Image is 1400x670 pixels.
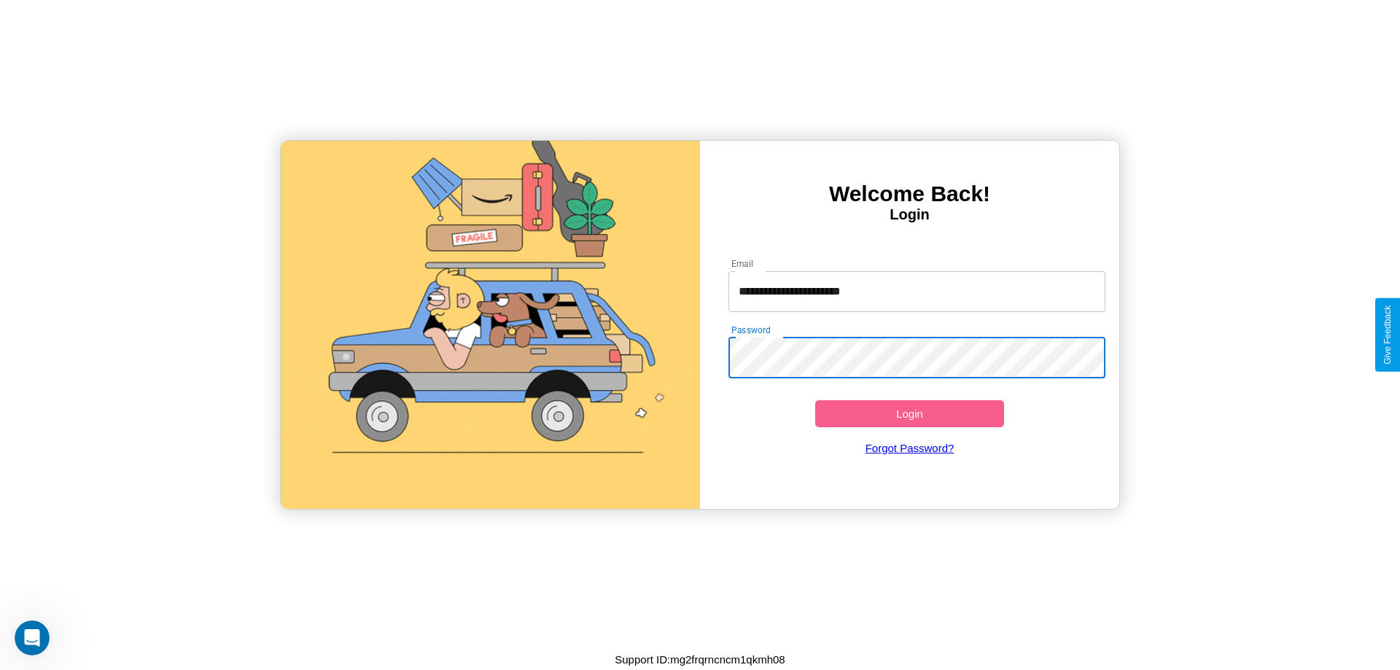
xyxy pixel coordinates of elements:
[700,206,1119,223] h4: Login
[815,400,1004,427] button: Login
[721,427,1099,469] a: Forgot Password?
[615,650,785,669] p: Support ID: mg2frqrncncm1qkmh08
[731,324,770,336] label: Password
[15,620,50,655] iframe: Intercom live chat
[700,182,1119,206] h3: Welcome Back!
[731,257,754,270] label: Email
[1382,305,1393,365] div: Give Feedback
[281,141,700,509] img: gif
